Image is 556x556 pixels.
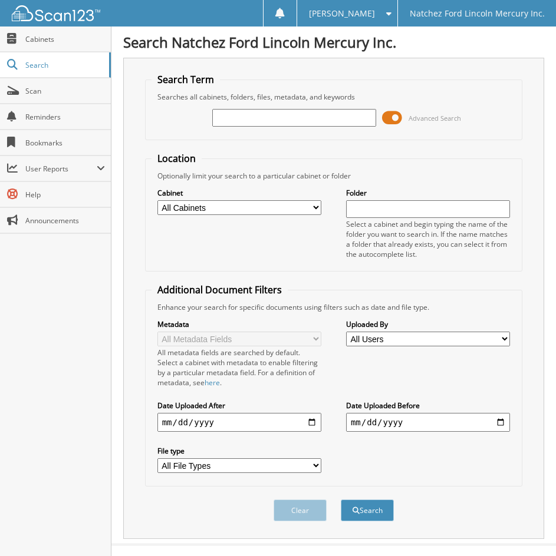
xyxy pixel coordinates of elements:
[410,10,545,17] span: Natchez Ford Lincoln Mercury Inc.
[25,164,97,174] span: User Reports
[157,446,321,456] label: File type
[152,283,288,296] legend: Additional Document Filters
[12,5,100,21] img: scan123-logo-white.svg
[157,319,321,329] label: Metadata
[152,152,202,165] legend: Location
[25,60,103,70] span: Search
[123,32,544,52] h1: Search Natchez Ford Lincoln Mercury Inc.
[152,73,220,86] legend: Search Term
[346,413,510,432] input: end
[346,188,510,198] label: Folder
[152,302,516,312] div: Enhance your search for specific documents using filters such as date and file type.
[152,92,516,102] div: Searches all cabinets, folders, files, metadata, and keywords
[25,190,105,200] span: Help
[157,401,321,411] label: Date Uploaded After
[274,499,327,521] button: Clear
[205,378,220,388] a: here
[409,114,461,123] span: Advanced Search
[346,319,510,329] label: Uploaded By
[25,112,105,122] span: Reminders
[25,138,105,148] span: Bookmarks
[157,188,321,198] label: Cabinet
[497,499,556,556] iframe: Chat Widget
[341,499,394,521] button: Search
[346,219,510,259] div: Select a cabinet and begin typing the name of the folder you want to search in. If the name match...
[157,347,321,388] div: All metadata fields are searched by default. Select a cabinet with metadata to enable filtering b...
[157,413,321,432] input: start
[25,34,105,44] span: Cabinets
[309,10,375,17] span: [PERSON_NAME]
[346,401,510,411] label: Date Uploaded Before
[25,216,105,226] span: Announcements
[152,171,516,181] div: Optionally limit your search to a particular cabinet or folder
[25,86,105,96] span: Scan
